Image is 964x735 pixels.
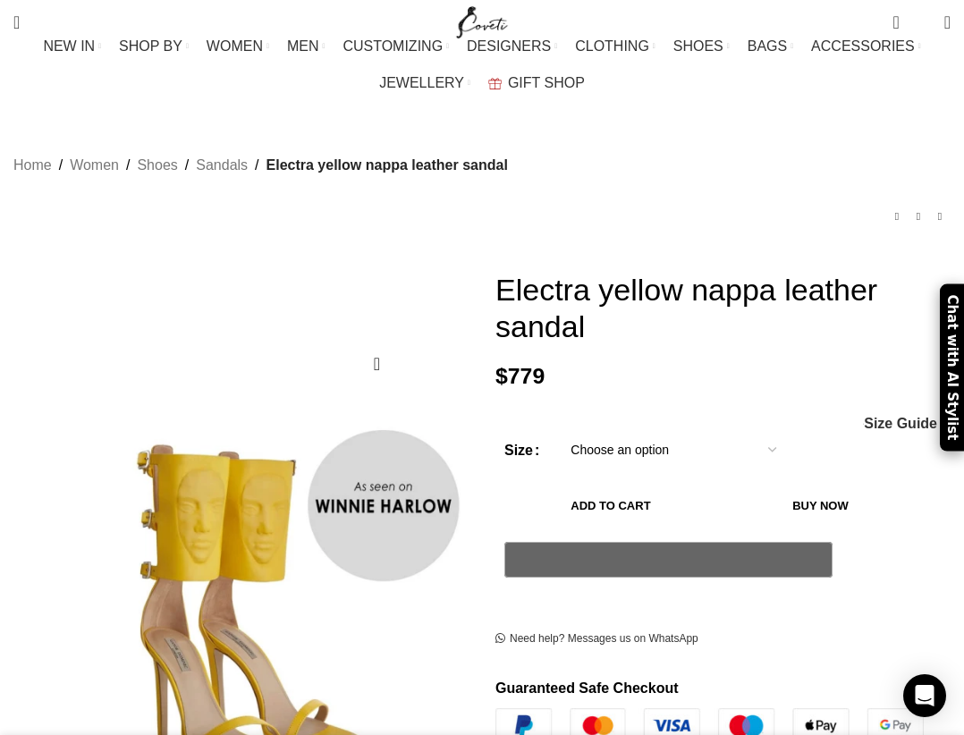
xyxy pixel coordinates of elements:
[342,38,443,55] span: CUSTOMIZING
[4,29,960,101] div: Main navigation
[287,29,325,64] a: MEN
[4,4,29,40] a: Search
[929,206,951,227] a: Next product
[13,154,52,177] a: Home
[864,417,937,431] span: Size Guide
[119,29,189,64] a: SHOP BY
[748,29,793,64] a: BAGS
[467,29,557,64] a: DESIGNERS
[575,38,649,55] span: CLOTHING
[673,38,723,55] span: SHOES
[13,154,508,177] nav: Breadcrumb
[207,29,269,64] a: WOMEN
[70,154,119,177] a: Women
[137,154,177,177] a: Shoes
[119,38,182,55] span: SHOP BY
[495,680,679,696] strong: Guaranteed Safe Checkout
[886,206,908,227] a: Previous product
[913,4,931,40] div: My Wishlist
[379,74,464,91] span: JEWELLERY
[43,29,101,64] a: NEW IN
[903,674,946,717] div: Open Intercom Messenger
[508,74,585,91] span: GIFT SHOP
[575,29,655,64] a: CLOTHING
[863,417,937,431] a: Size Guide
[488,78,502,89] img: GiftBag
[504,486,717,524] button: Add to cart
[379,65,470,101] a: JEWELLERY
[43,38,95,55] span: NEW IN
[501,587,836,589] iframe: Secure payment input frame
[495,364,545,388] bdi: 779
[342,29,449,64] a: CUSTOMIZING
[495,632,698,646] a: Need help? Messages us on WhatsApp
[884,4,908,40] a: 0
[196,154,248,177] a: Sandals
[811,29,921,64] a: ACCESSORIES
[452,13,512,29] a: Site logo
[287,38,319,55] span: MEN
[495,272,951,345] h1: Electra yellow nappa leather sandal
[917,18,930,31] span: 0
[748,38,787,55] span: BAGS
[811,38,915,55] span: ACCESSORIES
[504,542,833,578] button: Pay with GPay
[673,29,730,64] a: SHOES
[207,38,263,55] span: WOMEN
[504,439,539,462] label: Size
[488,65,585,101] a: GIFT SHOP
[266,154,508,177] span: Electra yellow nappa leather sandal
[467,38,551,55] span: DESIGNERS
[726,486,915,524] button: Buy now
[894,9,908,22] span: 0
[495,364,508,388] span: $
